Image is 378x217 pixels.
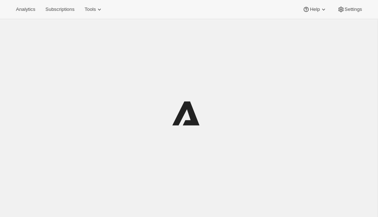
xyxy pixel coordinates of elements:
[298,4,331,14] button: Help
[16,7,35,12] span: Analytics
[310,7,320,12] span: Help
[85,7,96,12] span: Tools
[345,7,362,12] span: Settings
[45,7,74,12] span: Subscriptions
[12,4,40,14] button: Analytics
[80,4,107,14] button: Tools
[41,4,79,14] button: Subscriptions
[333,4,366,14] button: Settings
